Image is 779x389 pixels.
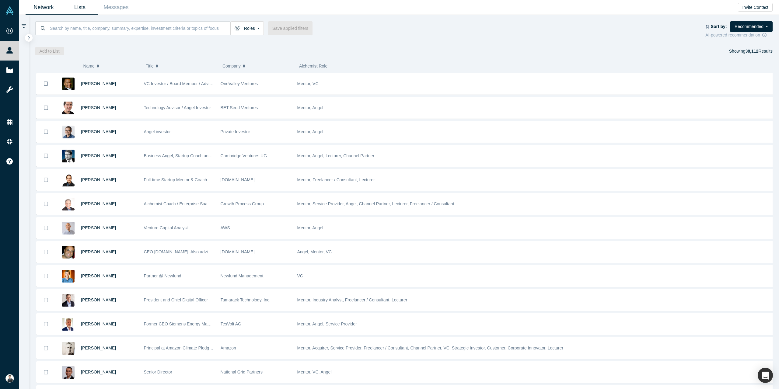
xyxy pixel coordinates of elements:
[297,81,319,86] span: Mentor, VC
[221,105,258,110] span: BET Seed Ventures
[144,153,247,158] span: Business Angel, Startup Coach and best-selling author
[81,177,116,182] a: [PERSON_NAME]
[144,81,215,86] span: VC Investor / Board Member / Advisor
[37,314,55,335] button: Bookmark
[62,0,98,15] a: Lists
[297,249,332,254] span: Angel, Mentor, VC
[221,249,255,254] span: [DOMAIN_NAME]
[738,3,773,12] button: Invite Contact
[81,321,116,326] a: [PERSON_NAME]
[144,297,208,302] span: President and Chief Digital Officer
[144,201,288,206] span: Alchemist Coach / Enterprise SaaS & Ai Subscription Model Thought Leader
[81,346,116,350] a: [PERSON_NAME]
[299,64,327,68] span: Alchemist Role
[81,105,116,110] a: [PERSON_NAME]
[221,177,255,182] span: [DOMAIN_NAME]
[35,47,64,55] button: Add to List
[37,97,55,118] button: Bookmark
[297,346,564,350] span: Mentor, Acquirer, Service Provider, Freelancer / Consultant, Channel Partner, VC, Strategic Inves...
[297,297,407,302] span: Mentor, Industry Analyst, Freelancer / Consultant, Lecturer
[297,225,323,230] span: Mentor, Angel
[711,24,727,29] strong: Sort by:
[37,121,55,142] button: Bookmark
[62,78,75,90] img: Juan Scarlett's Profile Image
[81,225,116,230] a: [PERSON_NAME]
[37,145,55,166] button: Bookmark
[62,294,75,307] img: Scott Nelson's Profile Image
[83,60,139,72] button: Name
[144,273,181,278] span: Partner @ Newfund
[221,346,236,350] span: Amazon
[81,201,116,206] a: [PERSON_NAME]
[222,60,293,72] button: Company
[221,81,258,86] span: OneValley Ventures
[745,49,773,54] span: Results
[37,266,55,287] button: Bookmark
[297,321,357,326] span: Mentor, Angel, Service Provider
[221,153,267,158] span: Cambridge Ventures UG
[5,6,14,15] img: Alchemist Vault Logo
[81,81,116,86] a: [PERSON_NAME]
[37,338,55,359] button: Bookmark
[144,177,207,182] span: Full-time Startup Mentor & Coach
[144,105,211,110] span: Technology Advisor / Angel Investor
[221,297,271,302] span: Tamarack Technology, Inc.
[297,153,375,158] span: Mentor, Angel, Lecturer, Channel Partner
[81,153,116,158] a: [PERSON_NAME]
[297,273,303,278] span: VC
[49,21,230,35] input: Search by name, title, company, summary, expertise, investment criteria or topics of focus
[62,102,75,114] img: Boris Livshutz's Profile Image
[81,249,116,254] a: [PERSON_NAME]
[81,273,116,278] a: [PERSON_NAME]
[62,342,75,355] img: Nick Ellis's Profile Image
[83,60,94,72] span: Name
[37,362,55,383] button: Bookmark
[221,273,264,278] span: Newfund Management
[144,321,275,326] span: Former CEO Siemens Energy Management Division of SIEMENS AG
[221,321,241,326] span: TesVolt AG
[297,105,323,110] span: Mentor, Angel
[62,270,75,283] img: Henri Deshays's Profile Image
[62,174,75,186] img: Samir Ghosh's Profile Image
[297,201,454,206] span: Mentor, Service Provider, Angel, Channel Partner, Lecturer, Freelancer / Consultant
[62,150,75,162] img: Martin Giese's Profile Image
[37,193,55,214] button: Bookmark
[297,129,323,134] span: Mentor, Angel
[144,346,222,350] span: Principal at Amazon Climate Pledge Fund
[745,49,758,54] strong: 38,112
[230,21,264,35] button: Roles
[5,374,14,383] img: Yohei Okamoto's Account
[62,246,75,259] img: Ben Cherian's Profile Image
[297,177,375,182] span: Mentor, Freelancer / Consultant, Lecturer
[705,32,773,38] div: AI-powered recommendation
[62,222,75,234] img: Alex Ha's Profile Image
[221,201,264,206] span: Growth Process Group
[221,370,263,374] span: National Grid Partners
[146,60,154,72] span: Title
[81,129,116,134] a: [PERSON_NAME]
[62,318,75,331] img: Ralf Christian's Profile Image
[37,73,55,94] button: Bookmark
[37,241,55,262] button: Bookmark
[221,129,250,134] span: Private Investor
[98,0,134,15] a: Messages
[37,290,55,311] button: Bookmark
[144,225,188,230] span: Venture Capital Analyst
[81,297,116,302] a: [PERSON_NAME]
[26,0,62,15] a: Network
[729,47,773,55] div: Showing
[62,198,75,210] img: Chuck DeVita's Profile Image
[297,370,332,374] span: Mentor, VC, Angel
[81,370,116,374] a: [PERSON_NAME]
